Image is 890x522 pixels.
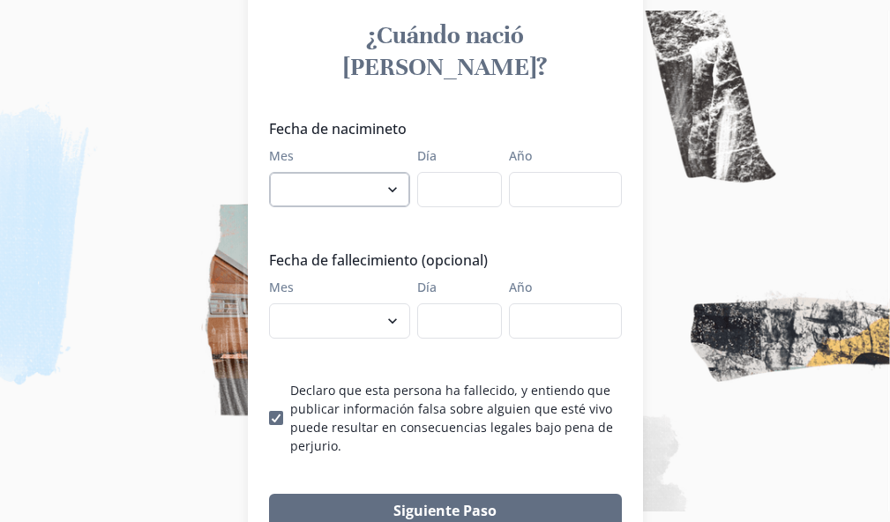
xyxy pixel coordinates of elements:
label: Año [509,278,611,296]
legend: Fecha de nacimineto [269,118,611,139]
legend: Fecha de fallecimiento (opcional) [269,250,611,271]
label: Día [417,278,491,296]
h1: ¿Cuándo nació [PERSON_NAME]? [269,19,622,83]
label: Mes [269,146,400,165]
p: Declaro que esta persona ha fallecido, y entiendo que publicar información falsa sobre alguien qu... [290,381,622,455]
label: Día [417,146,491,165]
label: Mes [269,278,400,296]
label: Año [509,146,611,165]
